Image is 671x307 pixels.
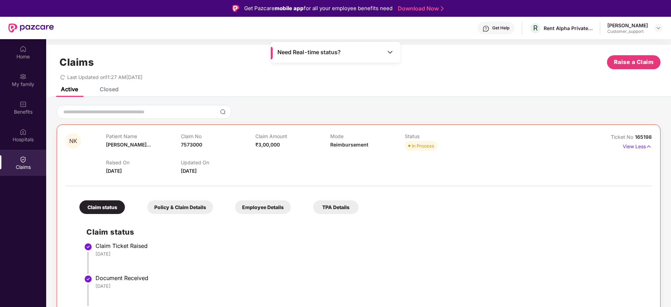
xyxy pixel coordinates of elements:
[232,5,239,12] img: Logo
[181,142,202,148] span: 7573000
[533,24,538,32] span: R
[106,133,181,139] p: Patient Name
[96,274,645,281] div: Document Received
[255,142,280,148] span: ₹3,00,000
[387,49,394,56] img: Toggle Icon
[398,5,442,12] a: Download Now
[492,25,509,31] div: Get Help
[646,143,652,150] img: svg+xml;base64,PHN2ZyB4bWxucz0iaHR0cDovL3d3dy53My5vcmcvMjAwMC9zdmciIHdpZHRoPSIxNyIgaGVpZ2h0PSIxNy...
[181,168,197,174] span: [DATE]
[544,25,593,31] div: Rent Alpha Private Limited
[607,22,648,29] div: [PERSON_NAME]
[20,45,27,52] img: svg+xml;base64,PHN2ZyBpZD0iSG9tZSIgeG1sbnM9Imh0dHA6Ly93d3cudzMub3JnLzIwMDAvc3ZnIiB3aWR0aD0iMjAiIG...
[607,29,648,34] div: Customer_support
[275,5,304,12] strong: mobile app
[60,74,65,80] span: redo
[96,242,645,249] div: Claim Ticket Raised
[412,142,434,149] div: In Process
[147,200,213,214] div: Policy & Claim Details
[84,275,92,283] img: svg+xml;base64,PHN2ZyBpZD0iU3RlcC1Eb25lLTMyeDMyIiB4bWxucz0iaHR0cDovL3d3dy53My5vcmcvMjAwMC9zdmciIH...
[656,25,661,31] img: svg+xml;base64,PHN2ZyBpZD0iRHJvcGRvd24tMzJ4MzIiIHhtbG5zPSJodHRwOi8vd3d3LnczLm9yZy8yMDAwL3N2ZyIgd2...
[106,142,151,148] span: [PERSON_NAME]...
[106,168,122,174] span: [DATE]
[8,23,54,33] img: New Pazcare Logo
[20,156,27,163] img: svg+xml;base64,PHN2ZyBpZD0iQ2xhaW0iIHhtbG5zPSJodHRwOi8vd3d3LnczLm9yZy8yMDAwL3N2ZyIgd2lkdGg9IjIwIi...
[313,200,359,214] div: TPA Details
[635,134,652,140] span: 165198
[623,141,652,150] p: View Less
[106,159,181,165] p: Raised On
[86,226,645,238] h2: Claim status
[96,283,645,289] div: [DATE]
[607,55,661,69] button: Raise a Claim
[20,73,27,80] img: svg+xml;base64,PHN2ZyB3aWR0aD0iMjAiIGhlaWdodD0iMjAiIHZpZXdCb3g9IjAgMCAyMCAyMCIgZmlsbD0ibm9uZSIgeG...
[79,200,125,214] div: Claim status
[330,142,368,148] span: Reimbursement
[67,74,142,80] span: Last Updated on 11:27 AM[DATE]
[255,133,330,139] p: Claim Amount
[611,134,635,140] span: Ticket No
[277,49,341,56] span: Need Real-time status?
[181,133,255,139] p: Claim No
[20,101,27,108] img: svg+xml;base64,PHN2ZyBpZD0iQmVuZWZpdHMiIHhtbG5zPSJodHRwOi8vd3d3LnczLm9yZy8yMDAwL3N2ZyIgd2lkdGg9Ij...
[96,251,645,257] div: [DATE]
[482,25,489,32] img: svg+xml;base64,PHN2ZyBpZD0iSGVscC0zMngzMiIgeG1sbnM9Imh0dHA6Ly93d3cudzMub3JnLzIwMDAvc3ZnIiB3aWR0aD...
[181,159,255,165] p: Updated On
[84,243,92,251] img: svg+xml;base64,PHN2ZyBpZD0iU3RlcC1Eb25lLTMyeDMyIiB4bWxucz0iaHR0cDovL3d3dy53My5vcmcvMjAwMC9zdmciIH...
[69,138,77,144] span: NK
[59,56,94,68] h1: Claims
[330,133,405,139] p: Mode
[614,58,654,66] span: Raise a Claim
[61,86,78,93] div: Active
[441,5,444,12] img: Stroke
[235,200,291,214] div: Employee Details
[220,109,226,115] img: svg+xml;base64,PHN2ZyBpZD0iU2VhcmNoLTMyeDMyIiB4bWxucz0iaHR0cDovL3d3dy53My5vcmcvMjAwMC9zdmciIHdpZH...
[405,133,479,139] p: Status
[244,4,393,13] div: Get Pazcare for all your employee benefits need
[100,86,119,93] div: Closed
[20,128,27,135] img: svg+xml;base64,PHN2ZyBpZD0iSG9zcGl0YWxzIiB4bWxucz0iaHR0cDovL3d3dy53My5vcmcvMjAwMC9zdmciIHdpZHRoPS...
